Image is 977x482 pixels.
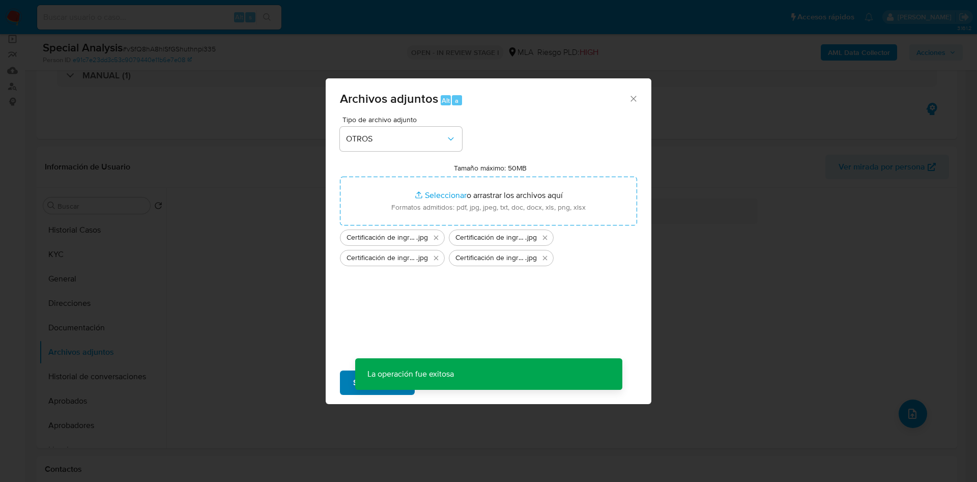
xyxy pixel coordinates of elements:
[340,225,637,266] ul: Archivos seleccionados
[525,253,537,263] span: .jpg
[340,127,462,151] button: OTROS
[455,233,525,243] span: Certificación de ingresos 2 - 465038051 - vSfQ8hA8hlSfGShuthnpi335
[340,90,438,107] span: Archivos adjuntos
[430,252,442,264] button: Eliminar Certificación de ingresos 3 - 465038051 - vSfQ8hA8hlSfGShuthnpi335.jpg
[628,94,638,103] button: Cerrar
[430,232,442,244] button: Eliminar Certificación de ingresos 1 - 465038051 - vSfQ8hA8hlSfGShuthnpi335.jpg
[416,233,428,243] span: .jpg
[347,233,416,243] span: Certificación de ingresos 1 - 465038051 - vSfQ8hA8hlSfGShuthnpi335
[539,232,551,244] button: Eliminar Certificación de ingresos 2 - 465038051 - vSfQ8hA8hlSfGShuthnpi335.jpg
[355,358,466,390] p: La operación fue exitosa
[346,134,446,144] span: OTROS
[455,253,525,263] span: Certificación de ingresos 4 - 465038051 - vSfQ8hA8hlSfGShuthnpi335
[539,252,551,264] button: Eliminar Certificación de ingresos 4 - 465038051 - vSfQ8hA8hlSfGShuthnpi335.jpg
[442,96,450,105] span: Alt
[432,372,465,394] span: Cancelar
[525,233,537,243] span: .jpg
[416,253,428,263] span: .jpg
[347,253,416,263] span: Certificación de ingresos 3 - 465038051 - vSfQ8hA8hlSfGShuthnpi335
[340,371,415,395] button: Subir archivo
[455,96,458,105] span: a
[342,116,465,123] span: Tipo de archivo adjunto
[353,372,401,394] span: Subir archivo
[454,163,527,173] label: Tamaño máximo: 50MB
